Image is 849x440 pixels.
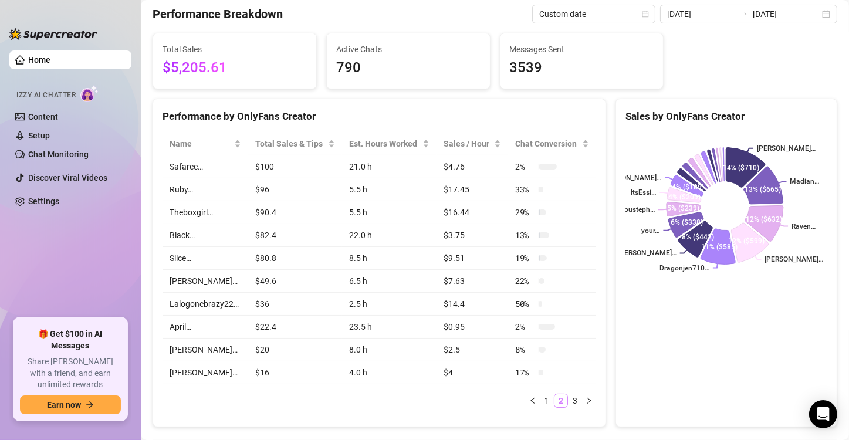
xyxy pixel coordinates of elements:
span: Name [170,137,232,150]
a: 2 [554,394,567,407]
li: 1 [540,394,554,408]
th: Name [163,133,248,155]
td: $3.75 [437,224,508,247]
span: 790 [336,57,481,79]
span: 22 % [515,275,534,287]
td: $82.4 [248,224,342,247]
span: Chat Conversion [515,137,580,150]
td: $100 [248,155,342,178]
th: Sales / Hour [437,133,508,155]
li: 2 [554,394,568,408]
span: 13 % [515,229,534,242]
span: Total Sales & Tips [255,137,326,150]
span: 8 % [515,343,534,356]
td: $0.95 [437,316,508,339]
button: left [526,394,540,408]
li: Previous Page [526,394,540,408]
span: 33 % [515,183,534,196]
text: ItsEssi… [631,188,656,197]
span: Sales / Hour [444,137,492,150]
span: 🎁 Get $100 in AI Messages [20,329,121,351]
div: Open Intercom Messenger [809,400,837,428]
text: [PERSON_NAME]… [603,174,661,182]
span: arrow-right [86,401,94,409]
td: $22.4 [248,316,342,339]
td: $96 [248,178,342,201]
td: [PERSON_NAME]… [163,339,248,361]
td: 2.5 h [342,293,437,316]
td: Slice… [163,247,248,270]
text: [PERSON_NAME]… [765,255,823,263]
span: 3539 [510,57,654,79]
a: Chat Monitoring [28,150,89,159]
td: 8.5 h [342,247,437,270]
td: $14.4 [437,293,508,316]
td: $80.8 [248,247,342,270]
span: Custom date [539,5,648,23]
a: 3 [569,394,581,407]
td: $49.6 [248,270,342,293]
td: 5.5 h [342,201,437,224]
span: calendar [642,11,649,18]
td: $90.4 [248,201,342,224]
span: 29 % [515,206,534,219]
span: 50 % [515,297,534,310]
text: Madian… [790,178,819,186]
a: Discover Viral Videos [28,173,107,182]
li: Next Page [582,394,596,408]
td: $36 [248,293,342,316]
span: Messages Sent [510,43,654,56]
div: Sales by OnlyFans Creator [625,109,827,124]
text: [PERSON_NAME]… [618,249,677,258]
a: Setup [28,131,50,140]
td: $9.51 [437,247,508,270]
span: $5,205.61 [163,57,307,79]
button: right [582,394,596,408]
span: left [529,397,536,404]
td: April… [163,316,248,339]
th: Total Sales & Tips [248,133,342,155]
div: Performance by OnlyFans Creator [163,109,596,124]
span: 2 % [515,320,534,333]
td: Lalogonebrazy22… [163,293,248,316]
td: $4.76 [437,155,508,178]
a: Content [28,112,58,121]
td: 5.5 h [342,178,437,201]
span: right [586,397,593,404]
text: Dragonjen710… [659,264,709,272]
img: AI Chatter [80,85,99,102]
th: Chat Conversion [508,133,596,155]
a: Home [28,55,50,65]
td: [PERSON_NAME]… [163,361,248,384]
div: Est. Hours Worked [349,137,420,150]
text: Housteph… [619,206,655,214]
span: Izzy AI Chatter [16,90,76,101]
span: to [739,9,748,19]
td: 21.0 h [342,155,437,178]
td: 8.0 h [342,339,437,361]
td: 4.0 h [342,361,437,384]
span: Total Sales [163,43,307,56]
td: 23.5 h [342,316,437,339]
span: 17 % [515,366,534,379]
a: 1 [540,394,553,407]
span: 19 % [515,252,534,265]
td: $20 [248,339,342,361]
span: 2 % [515,160,534,173]
td: $2.5 [437,339,508,361]
li: 3 [568,394,582,408]
input: Start date [667,8,734,21]
a: Settings [28,197,59,206]
td: $4 [437,361,508,384]
td: Safaree… [163,155,248,178]
span: Earn now [47,400,81,409]
span: Active Chats [336,43,481,56]
span: swap-right [739,9,748,19]
text: [PERSON_NAME]… [757,144,816,153]
td: $17.45 [437,178,508,201]
td: $16.44 [437,201,508,224]
text: Raven… [792,222,816,231]
td: 22.0 h [342,224,437,247]
td: Ruby… [163,178,248,201]
td: 6.5 h [342,270,437,293]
